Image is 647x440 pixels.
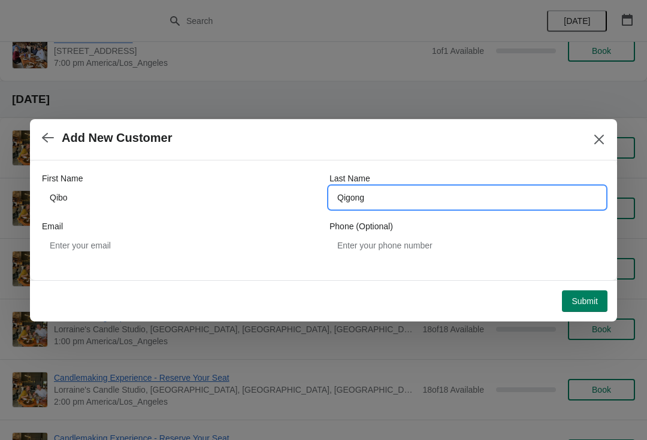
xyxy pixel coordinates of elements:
[329,220,393,232] label: Phone (Optional)
[42,187,318,208] input: John
[588,129,610,150] button: Close
[62,131,172,145] h2: Add New Customer
[42,172,83,184] label: First Name
[329,187,605,208] input: Smith
[329,235,605,256] input: Enter your phone number
[572,296,598,306] span: Submit
[42,220,63,232] label: Email
[42,235,318,256] input: Enter your email
[329,172,370,184] label: Last Name
[562,290,607,312] button: Submit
